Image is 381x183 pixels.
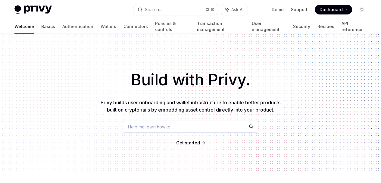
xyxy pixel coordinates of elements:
[10,68,371,92] h1: Build with Privy.
[101,99,280,113] span: Privy builds user onboarding and wallet infrastructure to enable better products built on crypto ...
[14,19,34,34] a: Welcome
[176,140,200,146] a: Get started
[272,7,284,13] a: Demo
[315,5,352,14] a: Dashboard
[133,4,218,15] button: Search...CtrlK
[62,19,93,34] a: Authentication
[41,19,55,34] a: Basics
[14,5,52,14] img: light logo
[176,140,200,145] span: Get started
[197,19,244,34] a: Transaction management
[145,6,162,13] div: Search...
[357,5,367,14] button: Toggle dark mode
[231,7,243,13] span: Ask AI
[101,19,116,34] a: Wallets
[291,7,308,13] a: Support
[123,19,148,34] a: Connectors
[320,7,343,13] span: Dashboard
[205,7,214,12] span: Ctrl K
[317,19,334,34] a: Recipes
[341,19,367,34] a: API reference
[293,19,310,34] a: Security
[128,124,174,130] span: Help me learn how to…
[252,19,286,34] a: User management
[221,4,248,15] button: Ask AI
[155,19,189,34] a: Policies & controls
